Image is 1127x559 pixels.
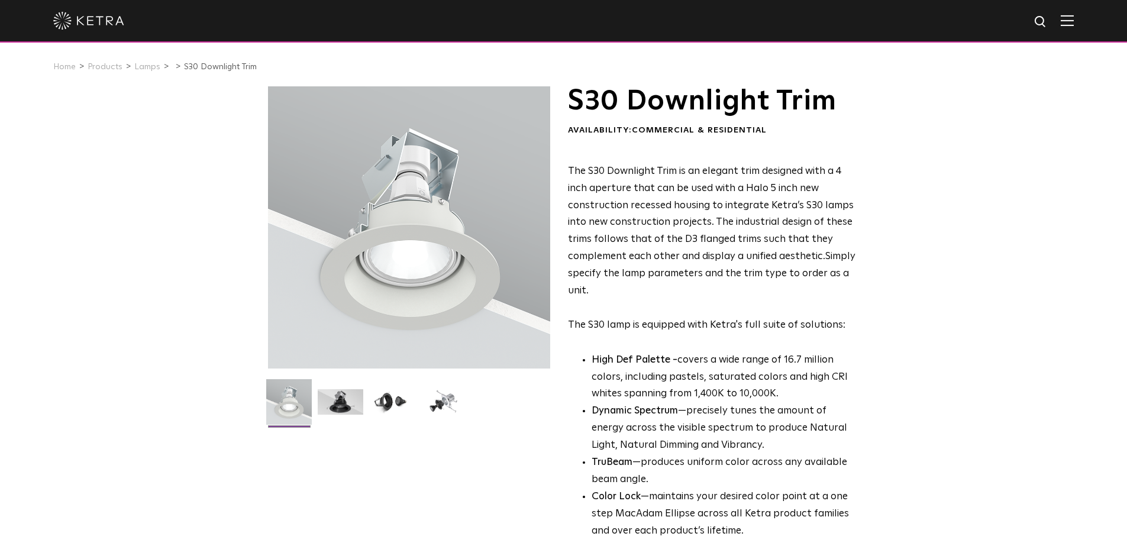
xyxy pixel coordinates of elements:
a: S30 Downlight Trim [184,63,257,71]
a: Lamps [134,63,160,71]
img: S30 Halo Downlight_Table Top_Black [369,389,415,424]
div: Availability: [568,125,856,137]
h1: S30 Downlight Trim [568,86,856,116]
span: Commercial & Residential [632,126,767,134]
span: Simply specify the lamp parameters and the trim type to order as a unit.​ [568,251,855,296]
p: covers a wide range of 16.7 million colors, including pastels, saturated colors and high CRI whit... [592,352,856,403]
p: The S30 lamp is equipped with Ketra's full suite of solutions: [568,163,856,334]
strong: Color Lock [592,492,641,502]
strong: Dynamic Spectrum [592,406,678,416]
img: search icon [1034,15,1048,30]
img: ketra-logo-2019-white [53,12,124,30]
img: S30 Halo Downlight_Exploded_Black [421,389,466,424]
img: S30 Halo Downlight_Hero_Black_Gradient [318,389,363,424]
strong: TruBeam [592,457,632,467]
strong: High Def Palette - [592,355,677,365]
a: Home [53,63,76,71]
a: Products [88,63,122,71]
li: —precisely tunes the amount of energy across the visible spectrum to produce Natural Light, Natur... [592,403,856,454]
li: —produces uniform color across any available beam angle. [592,454,856,489]
img: S30-DownlightTrim-2021-Web-Square [266,379,312,434]
li: —maintains your desired color point at a one step MacAdam Ellipse across all Ketra product famili... [592,489,856,540]
img: Hamburger%20Nav.svg [1061,15,1074,26]
span: The S30 Downlight Trim is an elegant trim designed with a 4 inch aperture that can be used with a... [568,166,854,261]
